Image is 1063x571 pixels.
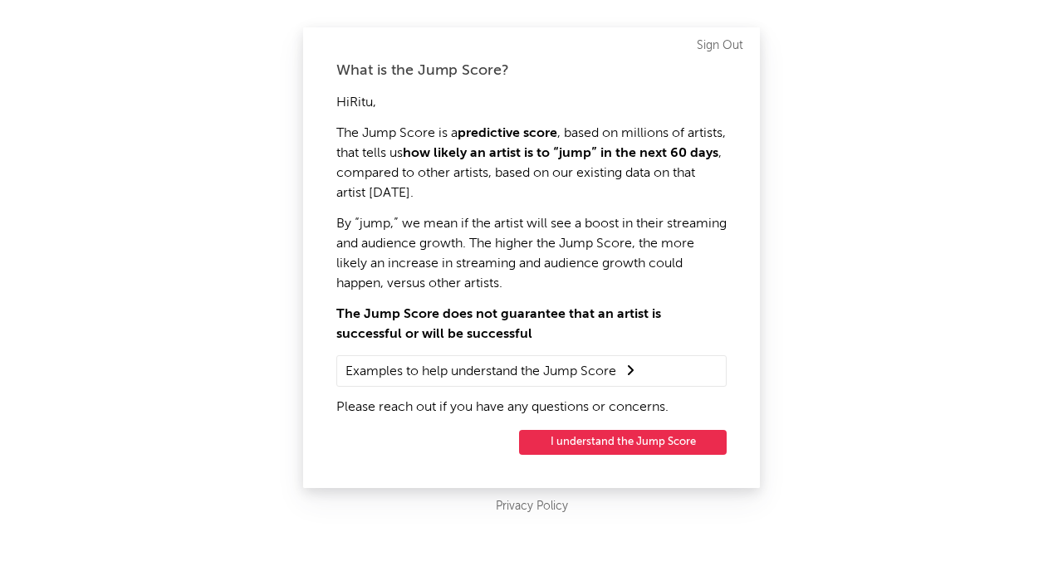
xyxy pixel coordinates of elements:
button: I understand the Jump Score [519,430,727,455]
summary: Examples to help understand the Jump Score [345,360,718,382]
p: By “jump,” we mean if the artist will see a boost in their streaming and audience growth. The hig... [336,214,727,294]
a: Sign Out [697,36,743,56]
strong: predictive score [458,127,557,140]
strong: how likely an artist is to “jump” in the next 60 days [403,147,718,160]
a: Privacy Policy [496,496,568,517]
div: What is the Jump Score? [336,61,727,81]
p: Hi Ritu , [336,93,727,113]
p: Please reach out if you have any questions or concerns. [336,398,727,417]
p: The Jump Score is a , based on millions of artists, that tells us , compared to other artists, ba... [336,124,727,203]
strong: The Jump Score does not guarantee that an artist is successful or will be successful [336,308,661,341]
